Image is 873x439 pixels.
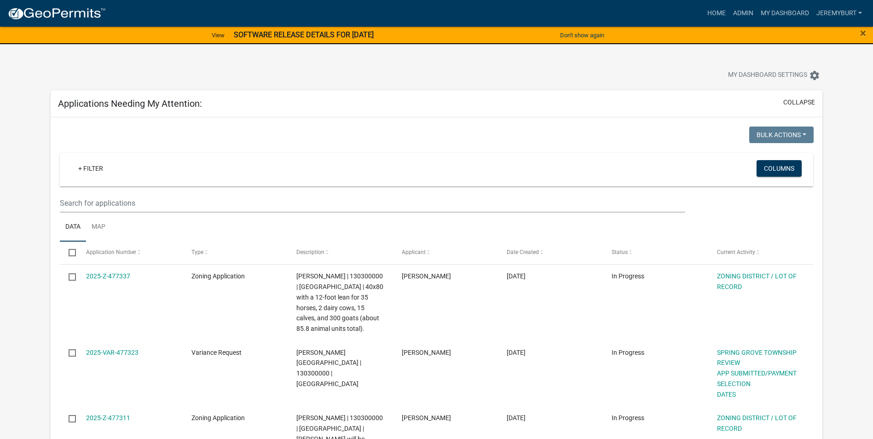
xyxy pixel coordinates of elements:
button: My Dashboard Settingssettings [721,66,827,84]
span: Type [191,249,203,255]
span: Applicant [402,249,426,255]
span: My Dashboard Settings [728,70,807,81]
strong: SOFTWARE RELEASE DETAILS FOR [DATE] [234,30,374,39]
datatable-header-cell: Select [60,242,77,264]
span: Michelle Burt [402,349,451,356]
span: In Progress [612,349,644,356]
datatable-header-cell: Type [183,242,288,264]
span: Miller, Leon | 130300000 | Spring Grove | 40x80 with a 12-foot lean for 35 horses, 2 dairy cows, ... [296,272,383,332]
button: collapse [783,98,815,107]
span: Miller, Leon | 130300000 | Spring Grove [296,349,361,387]
datatable-header-cell: Status [603,242,708,264]
a: My Dashboard [757,5,813,22]
a: Home [704,5,729,22]
a: Map [86,213,111,242]
a: JeremyBurt [813,5,866,22]
a: 2025-Z-477337 [86,272,130,280]
datatable-header-cell: Date Created [498,242,603,264]
a: ZONING DISTRICT / LOT OF RECORD [717,414,797,432]
button: Close [860,28,866,39]
datatable-header-cell: Application Number [77,242,182,264]
span: 09/11/2025 [507,272,526,280]
a: Admin [729,5,757,22]
span: × [860,27,866,40]
a: ZONING DISTRICT / LOT OF RECORD [717,272,797,290]
datatable-header-cell: Description [288,242,393,264]
span: Zoning Application [191,414,245,422]
button: Don't show again [556,28,608,43]
span: Michelle Burt [402,414,451,422]
a: 2025-VAR-477323 [86,349,139,356]
span: Application Number [86,249,136,255]
button: Bulk Actions [749,127,814,143]
i: settings [809,70,820,81]
span: Description [296,249,324,255]
span: In Progress [612,414,644,422]
a: + Filter [71,160,110,177]
span: Zoning Application [191,272,245,280]
input: Search for applications [60,194,685,213]
span: Date Created [507,249,539,255]
a: DATES [717,391,736,398]
span: Michelle Burt [402,272,451,280]
datatable-header-cell: Current Activity [708,242,813,264]
span: Status [612,249,628,255]
span: Variance Request [191,349,242,356]
span: 09/11/2025 [507,414,526,422]
span: Current Activity [717,249,755,255]
datatable-header-cell: Applicant [393,242,497,264]
a: APP SUBMITTED/PAYMENT SELECTION [717,370,797,387]
a: View [208,28,228,43]
a: SPRING GROVE TOWNSHIP REVIEW [717,349,797,367]
a: Data [60,213,86,242]
span: In Progress [612,272,644,280]
button: Columns [757,160,802,177]
h5: Applications Needing My Attention: [58,98,202,109]
a: 2025-Z-477311 [86,414,130,422]
span: 09/11/2025 [507,349,526,356]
